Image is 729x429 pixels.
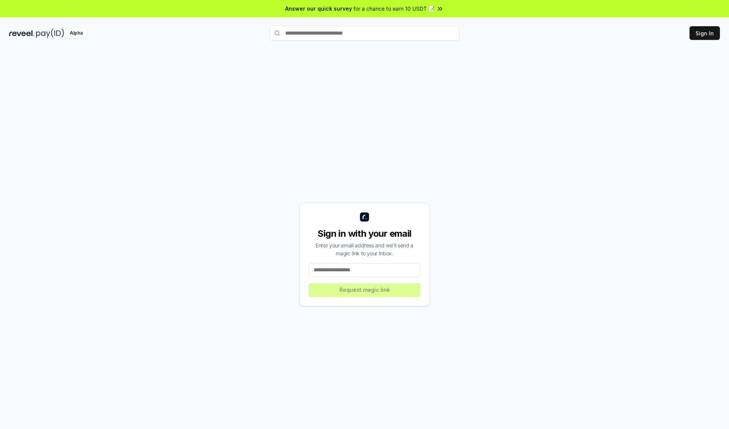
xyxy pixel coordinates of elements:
div: Sign in with your email [309,228,420,240]
div: Enter your email address and we’ll send a magic link to your inbox. [309,241,420,257]
img: pay_id [36,28,64,38]
button: Sign In [690,26,720,40]
img: logo_small [360,212,369,222]
div: Alpha [66,28,87,38]
img: reveel_dark [9,28,35,38]
span: Answer our quick survey [285,5,352,13]
span: for a chance to earn 10 USDT 📝 [353,5,435,13]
